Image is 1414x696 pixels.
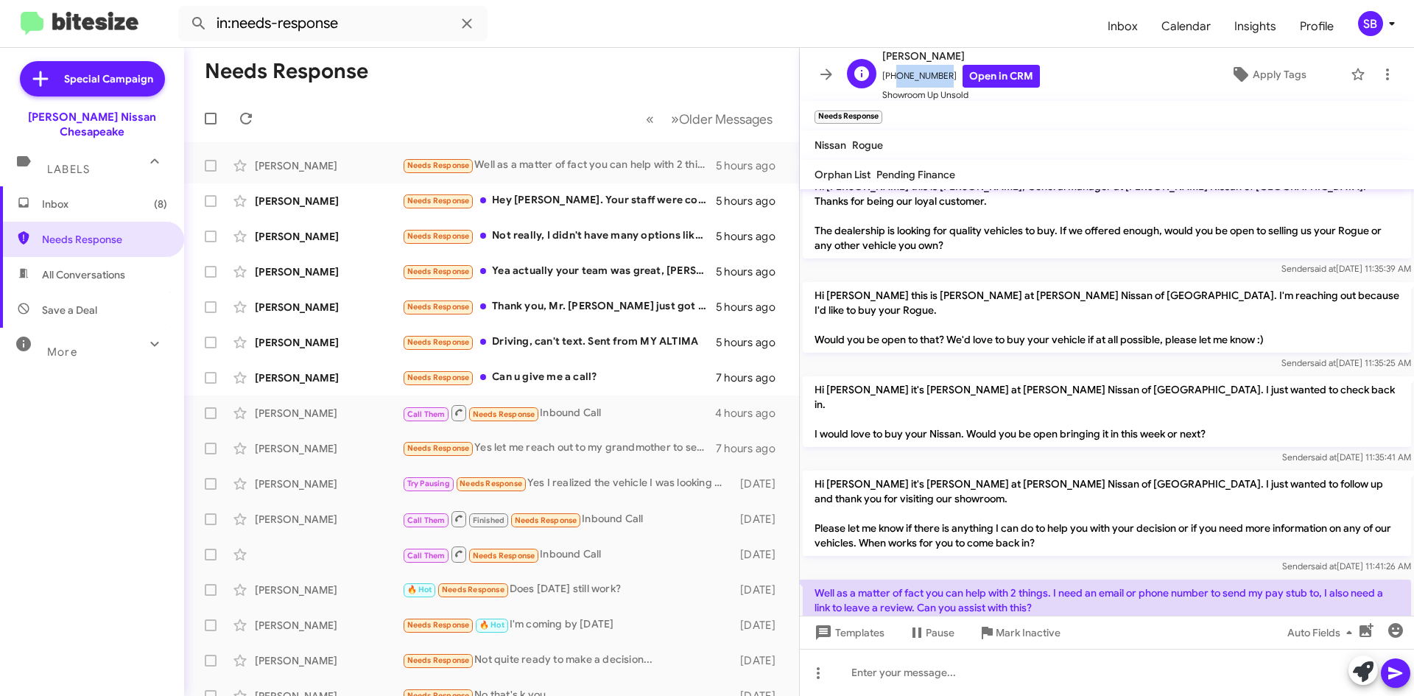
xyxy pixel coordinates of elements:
span: Call Them [407,516,446,525]
span: Calendar [1150,5,1223,48]
span: Needs Response [407,373,470,382]
span: Needs Response [407,302,470,312]
span: » [671,110,679,128]
span: Apply Tags [1253,61,1306,88]
button: Apply Tags [1192,61,1343,88]
span: Finished [473,516,505,525]
div: Yes I realized the vehicle I was looking at was out of my price range [402,475,733,492]
span: Call Them [407,409,446,419]
span: Needs Response [407,655,470,665]
div: 5 hours ago [716,158,787,173]
div: Not really, I didn't have many options like maybe even ev but they saying the banks wasn't approved [402,228,716,245]
span: said at [1311,560,1337,572]
div: SB [1358,11,1383,36]
button: Next [662,104,781,134]
div: 7 hours ago [716,370,787,385]
a: Open in CRM [963,65,1040,88]
div: 4 hours ago [715,406,787,421]
div: Hey [PERSON_NAME]. Your staff were courteous and professional. Your Altima inventory was a bit li... [402,192,716,209]
span: Older Messages [679,111,773,127]
span: Needs Response [42,232,167,247]
span: Showroom Up Unsold [882,88,1040,102]
span: said at [1310,263,1336,274]
span: All Conversations [42,267,125,282]
p: Hi [PERSON_NAME] this is [PERSON_NAME] at [PERSON_NAME] Nissan of [GEOGRAPHIC_DATA]. I'm reaching... [803,282,1411,353]
a: Profile [1288,5,1346,48]
span: More [47,345,77,359]
div: [PERSON_NAME] [255,441,402,456]
span: Save a Deal [42,303,97,317]
div: [PERSON_NAME] [255,653,402,668]
span: Pause [926,619,954,646]
span: (8) [154,197,167,211]
h1: Needs Response [205,60,368,83]
span: Rogue [852,138,883,152]
input: Search [178,6,488,41]
span: [PERSON_NAME] [882,47,1040,65]
span: Needs Response [473,409,535,419]
span: Nissan [815,138,846,152]
button: Mark Inactive [966,619,1072,646]
span: Needs Response [407,267,470,276]
span: Pending Finance [876,168,955,181]
span: Needs Response [473,551,535,560]
span: Sender [DATE] 11:35:39 AM [1281,263,1411,274]
span: Templates [812,619,884,646]
div: Does [DATE] still work? [402,581,733,598]
div: [DATE] [733,512,787,527]
button: Templates [800,619,896,646]
span: Special Campaign [64,71,153,86]
span: Inbox [42,197,167,211]
span: Orphan List [815,168,870,181]
span: Call Them [407,551,446,560]
button: Previous [637,104,663,134]
nav: Page navigation example [638,104,781,134]
div: [DATE] [733,653,787,668]
span: Sender [DATE] 11:35:25 AM [1281,357,1411,368]
div: [DATE] [733,547,787,562]
div: [DATE] [733,583,787,597]
div: 5 hours ago [716,229,787,244]
a: Insights [1223,5,1288,48]
span: Needs Response [407,161,470,170]
span: Auto Fields [1287,619,1358,646]
div: 5 hours ago [716,335,787,350]
button: Pause [896,619,966,646]
div: Not quite ready to make a decision... [402,652,733,669]
div: 5 hours ago [716,264,787,279]
div: [PERSON_NAME] [255,370,402,385]
span: Needs Response [407,620,470,630]
span: Needs Response [515,516,577,525]
div: Can u give me a call? [402,369,716,386]
div: [PERSON_NAME] [255,264,402,279]
button: Auto Fields [1276,619,1370,646]
div: [PERSON_NAME] [255,583,402,597]
span: 🔥 Hot [479,620,504,630]
div: I'm coming by [DATE] [402,616,733,633]
span: Sender [DATE] 11:41:26 AM [1282,560,1411,572]
span: said at [1311,451,1337,463]
span: Labels [47,163,90,176]
div: [PERSON_NAME] [255,335,402,350]
span: Sender [DATE] 11:35:41 AM [1282,451,1411,463]
div: Inbound Call [402,545,733,563]
a: Special Campaign [20,61,165,96]
p: Hi [PERSON_NAME] it's [PERSON_NAME] at [PERSON_NAME] Nissan of [GEOGRAPHIC_DATA]. I just wanted t... [803,376,1411,447]
span: Try Pausing [407,479,450,488]
span: Needs Response [407,337,470,347]
div: [PERSON_NAME] [255,300,402,314]
p: Hi [PERSON_NAME] it's [PERSON_NAME] at [PERSON_NAME] Nissan of [GEOGRAPHIC_DATA]. I just wanted t... [803,471,1411,556]
a: Inbox [1096,5,1150,48]
span: Needs Response [442,585,504,594]
span: Needs Response [407,196,470,205]
span: Mark Inactive [996,619,1060,646]
div: [DATE] [733,618,787,633]
div: Yea actually your team was great, [PERSON_NAME] listened to all my needs and concerns and was ver... [402,263,716,280]
div: [PERSON_NAME] [255,512,402,527]
div: Well as a matter of fact you can help with 2 things. I need an email or phone number to send my p... [402,157,716,174]
p: Well as a matter of fact you can help with 2 things. I need an email or phone number to send my p... [803,580,1411,621]
p: Hi [PERSON_NAME] this is [PERSON_NAME], General Manager at [PERSON_NAME] Nissan of [GEOGRAPHIC_DA... [803,173,1411,259]
span: Needs Response [460,479,522,488]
